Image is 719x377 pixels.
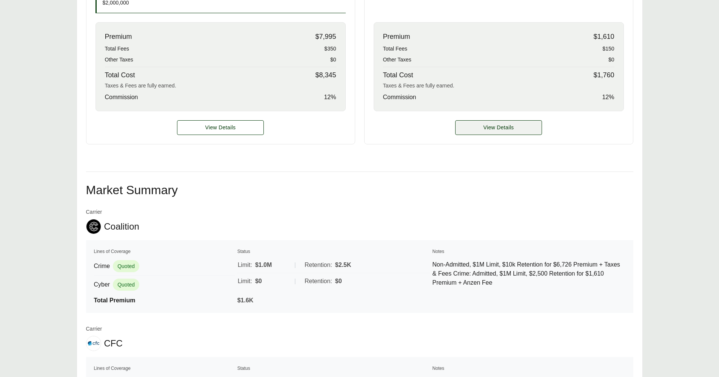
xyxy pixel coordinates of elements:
a: Coalition - Crime details [455,120,542,135]
span: View Details [483,124,514,132]
span: | [294,262,296,268]
span: Quoted [113,260,139,272]
img: Coalition [86,219,101,234]
span: Quoted [113,279,139,291]
span: $150 [602,45,614,53]
span: | [294,278,296,284]
span: $7,995 [315,32,336,42]
span: $8,345 [315,70,336,80]
div: Taxes & Fees are fully earned. [383,82,614,90]
th: Status [237,248,431,255]
span: $2.5K [335,261,351,270]
span: Total Cost [383,70,413,80]
th: Notes [432,365,626,372]
span: Total Premium [94,297,135,303]
img: CFC [86,336,101,351]
th: Status [237,365,431,372]
span: Commission [105,93,138,102]
span: Total Fees [383,45,408,53]
span: $0 [608,56,614,64]
span: $1.0M [255,261,272,270]
span: 12 % [602,93,614,102]
span: $1,760 [593,70,614,80]
p: Non-Admitted, $1M Limit, $10k Retention for $6,726 Premium + Taxes & Fees Crime: Admitted, $1M Li... [433,260,625,287]
span: Cyber [94,280,110,289]
span: CFC [104,338,123,349]
div: Taxes & Fees are fully earned. [105,82,336,90]
span: Commission [383,93,416,102]
span: Limit: [238,277,252,286]
span: 12 % [324,93,336,102]
button: View Details [177,120,264,135]
span: $1,610 [593,32,614,42]
span: View Details [205,124,236,132]
span: Other Taxes [105,56,133,64]
span: Carrier [86,325,123,333]
span: Retention: [305,277,332,286]
th: Notes [432,248,626,255]
span: Other Taxes [383,56,411,64]
button: View Details [455,120,542,135]
span: Retention: [305,261,332,270]
span: Carrier [86,208,139,216]
span: $0 [335,277,342,286]
span: Total Fees [105,45,129,53]
span: Total Cost [105,70,135,80]
span: Crime [94,262,110,271]
span: Premium [105,32,132,42]
span: Coalition [104,221,139,232]
th: Lines of Coverage [94,248,236,255]
span: $0 [330,56,336,64]
span: $0 [255,277,262,286]
span: $1.6K [237,297,254,303]
span: $350 [324,45,336,53]
span: Premium [383,32,410,42]
span: Limit: [238,261,252,270]
a: CFC - Cyber details [177,120,264,135]
th: Lines of Coverage [94,365,236,372]
h2: Market Summary [86,184,633,196]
